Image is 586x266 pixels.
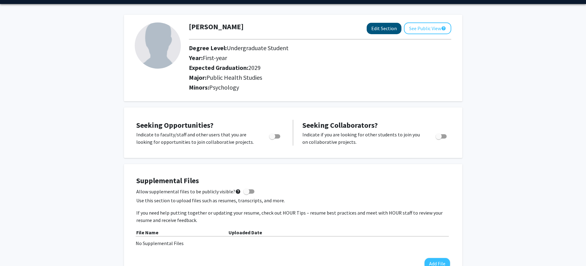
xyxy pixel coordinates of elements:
[235,188,241,195] mat-icon: help
[433,131,450,140] div: Toggle
[189,54,417,62] h2: Year:
[5,238,26,261] iframe: Chat
[203,54,227,62] span: First-year
[136,176,450,185] h4: Supplemental Files
[189,64,417,71] h2: Expected Graduation:
[189,44,417,52] h2: Degree Level:
[302,120,378,130] span: Seeking Collaborators?
[136,209,450,224] p: If you need help putting together or updating your resume, check out HOUR Tips – resume best prac...
[136,131,257,146] p: Indicate to faculty/staff and other users that you are looking for opportunities to join collabor...
[136,197,450,204] p: Use this section to upload files such as resumes, transcripts, and more.
[302,131,424,146] p: Indicate if you are looking for other students to join you on collaborative projects.
[189,22,244,31] h1: [PERSON_NAME]
[209,83,239,91] span: Psychology
[136,188,241,195] span: Allow supplemental files to be publicly visible?
[267,131,284,140] div: Toggle
[136,240,451,247] div: No Supplemental Files
[189,74,451,81] h2: Major:
[136,120,213,130] span: Seeking Opportunities?
[136,229,158,236] b: File Name
[229,229,262,236] b: Uploaded Date
[135,22,181,69] img: Profile Picture
[206,74,262,81] span: Public Health Studies
[441,25,446,32] mat-icon: help
[367,23,401,34] button: Edit Section
[404,22,451,34] button: See Public View
[227,44,289,52] span: Undergraduate Student
[248,64,261,71] span: 2029
[189,84,451,91] h2: Minors:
